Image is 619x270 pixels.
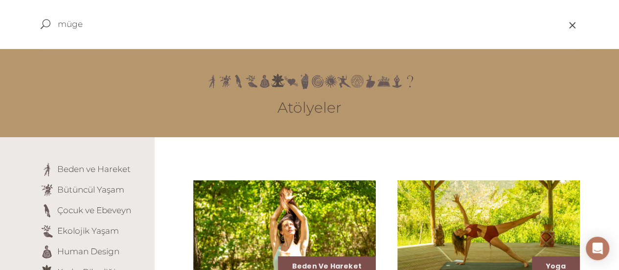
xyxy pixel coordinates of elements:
a: Human Design [57,246,119,256]
input: Arama [58,18,488,30]
a: Bütüncül Yaşam [57,184,124,194]
a: Beden ve Hareket [57,164,131,173]
a: Çocuk ve Ebeveyn [57,205,131,215]
a: Ekolojik Yaşam [57,225,119,235]
div: Open Intercom Messenger [586,237,609,260]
